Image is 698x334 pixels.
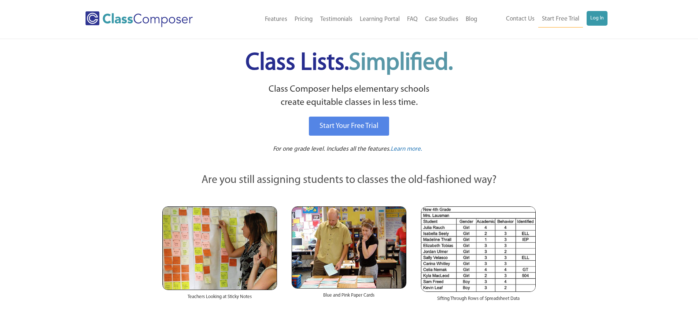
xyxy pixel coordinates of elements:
img: Spreadsheets [421,206,536,292]
a: Blog [462,11,481,27]
a: Contact Us [502,11,538,27]
span: Simplified. [349,51,453,75]
a: Learn more. [391,145,422,154]
div: Teachers Looking at Sticky Notes [162,290,277,308]
a: Pricing [291,11,317,27]
img: Blue and Pink Paper Cards [292,206,406,288]
a: FAQ [403,11,421,27]
p: Are you still assigning students to classes the old-fashioned way? [162,172,536,188]
img: Class Composer [85,11,193,27]
a: Case Studies [421,11,462,27]
a: Start Free Trial [538,11,583,27]
span: Class Lists. [245,51,453,75]
img: Teachers Looking at Sticky Notes [162,206,277,290]
nav: Header Menu [481,11,607,27]
div: Blue and Pink Paper Cards [292,289,406,306]
p: Class Composer helps elementary schools create equitable classes in less time. [161,83,537,110]
span: Learn more. [391,146,422,152]
span: Start Your Free Trial [320,122,378,130]
a: Learning Portal [356,11,403,27]
a: Features [261,11,291,27]
div: Sifting Through Rows of Spreadsheet Data [421,292,536,309]
span: For one grade level. Includes all the features. [273,146,391,152]
a: Start Your Free Trial [309,117,389,136]
a: Testimonials [317,11,356,27]
a: Log In [587,11,607,26]
nav: Header Menu [223,11,481,27]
